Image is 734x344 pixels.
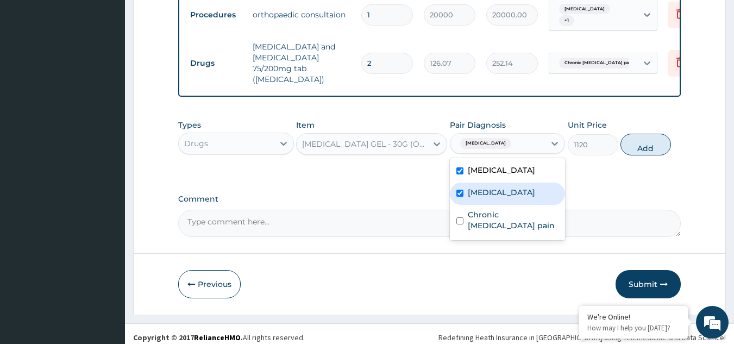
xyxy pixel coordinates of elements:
[194,333,241,342] a: RelianceHMO
[468,165,535,176] label: [MEDICAL_DATA]
[57,61,183,75] div: Chat with us now
[63,103,150,212] span: We're online!
[247,36,356,90] td: [MEDICAL_DATA] and [MEDICAL_DATA] 75/200mg tab ([MEDICAL_DATA])
[247,4,356,26] td: orthopaedic consultaion
[296,120,315,130] label: Item
[468,187,535,198] label: [MEDICAL_DATA]
[438,332,726,343] div: Redefining Heath Insurance in [GEOGRAPHIC_DATA] using Telemedicine and Data Science!
[185,53,247,73] td: Drugs
[559,58,638,68] span: Chronic [MEDICAL_DATA] pain
[20,54,44,82] img: d_794563401_company_1708531726252_794563401
[185,5,247,25] td: Procedures
[133,333,243,342] strong: Copyright © 2017 .
[587,323,680,333] p: How may I help you today?
[302,139,428,149] div: [MEDICAL_DATA] GEL - 30G (OLFEN)
[5,229,207,267] textarea: Type your message and hit 'Enter'
[559,4,610,15] span: [MEDICAL_DATA]
[460,138,511,149] span: [MEDICAL_DATA]
[178,121,201,130] label: Types
[178,195,681,204] label: Comment
[178,5,204,32] div: Minimize live chat window
[559,15,574,26] span: + 1
[620,134,671,155] button: Add
[450,120,506,130] label: Pair Diagnosis
[568,120,607,130] label: Unit Price
[587,312,680,322] div: We're Online!
[616,270,681,298] button: Submit
[184,138,208,149] div: Drugs
[178,270,241,298] button: Previous
[468,209,559,231] label: Chronic [MEDICAL_DATA] pain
